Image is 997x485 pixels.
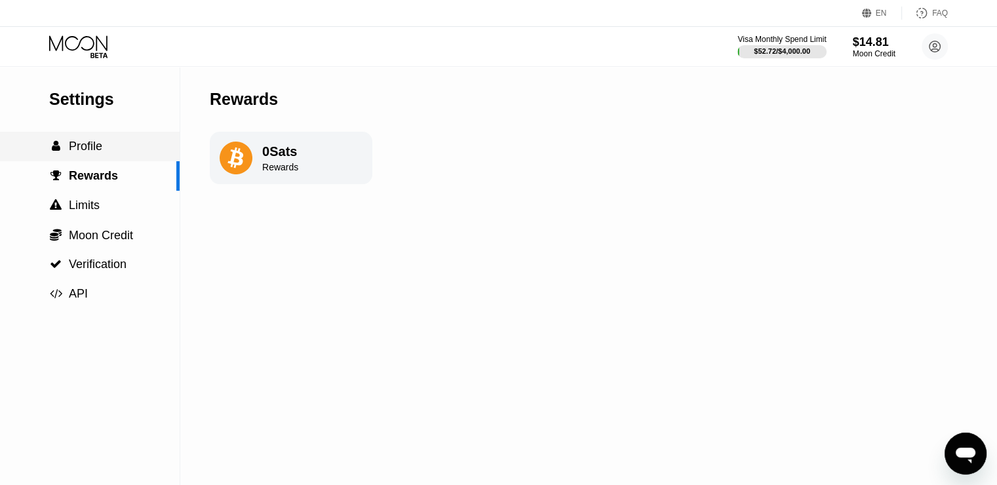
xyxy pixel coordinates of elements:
span:  [52,140,60,152]
span:  [50,258,62,270]
iframe: Кнопка запуска окна обмена сообщениями [945,433,987,475]
div:  [49,228,62,241]
span: Limits [69,199,100,212]
div: FAQ [932,9,948,18]
div: Rewards [210,90,278,109]
div: Settings [49,90,180,109]
div: Rewards [262,162,298,172]
div:  [49,258,62,270]
div: EN [876,9,887,18]
span: API [69,287,88,300]
div: 0 Sats [262,144,298,159]
span:  [50,199,62,211]
div: $14.81 [853,35,895,49]
span: Profile [69,140,102,153]
div: EN [862,7,902,20]
div: $14.81Moon Credit [853,35,895,58]
div: Moon Credit [853,49,895,58]
span: Moon Credit [69,229,133,242]
span:  [50,170,62,182]
span: Verification [69,258,127,271]
div:  [49,199,62,211]
div: Visa Monthly Spend Limit$52.72/$4,000.00 [737,35,826,58]
div:  [49,288,62,300]
span:  [50,288,62,300]
div: Visa Monthly Spend Limit [737,35,826,44]
span: Rewards [69,169,118,182]
div:  [49,170,62,182]
div: FAQ [902,7,948,20]
div: $52.72 / $4,000.00 [754,47,810,55]
div:  [49,140,62,152]
span:  [50,228,62,241]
